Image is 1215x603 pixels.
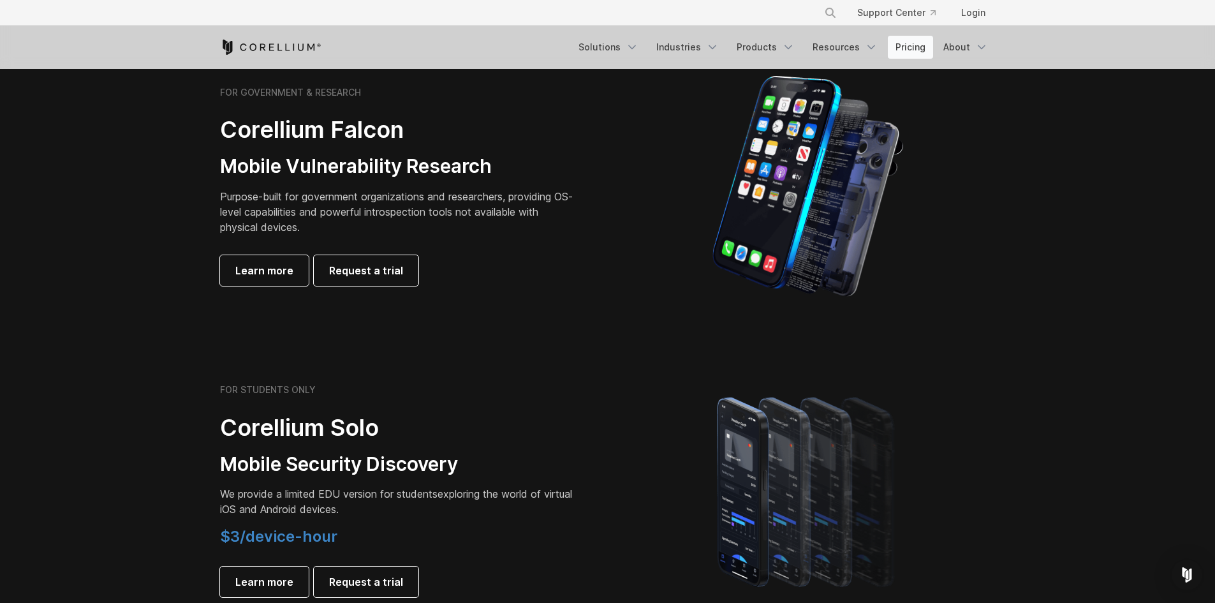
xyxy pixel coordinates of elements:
a: Learn more [220,255,309,286]
img: A lineup of four iPhone models becoming more gradient and blurred [691,379,924,602]
a: Resources [805,36,885,59]
span: Request a trial [329,263,403,278]
a: Industries [649,36,726,59]
span: We provide a limited EDU version for students [220,488,438,500]
h2: Corellium Solo [220,413,577,442]
h2: Corellium Falcon [220,115,577,144]
a: Login [951,1,996,24]
img: iPhone model separated into the mechanics used to build the physical device. [712,75,904,298]
span: $3/device-hour [220,527,337,546]
a: Products [729,36,802,59]
h6: FOR GOVERNMENT & RESEARCH [220,87,361,98]
p: exploring the world of virtual iOS and Android devices. [220,486,577,517]
div: Navigation Menu [809,1,996,24]
h3: Mobile Security Discovery [220,452,577,477]
button: Search [819,1,842,24]
h6: FOR STUDENTS ONLY [220,384,316,396]
a: Learn more [220,567,309,597]
a: Pricing [888,36,933,59]
span: Request a trial [329,574,403,590]
a: About [936,36,996,59]
span: Learn more [235,263,293,278]
div: Open Intercom Messenger [1172,560,1202,590]
a: Solutions [571,36,646,59]
p: Purpose-built for government organizations and researchers, providing OS-level capabilities and p... [220,189,577,235]
a: Request a trial [314,255,418,286]
a: Support Center [847,1,946,24]
h3: Mobile Vulnerability Research [220,154,577,179]
span: Learn more [235,574,293,590]
div: Navigation Menu [571,36,996,59]
a: Request a trial [314,567,418,597]
a: Corellium Home [220,40,321,55]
